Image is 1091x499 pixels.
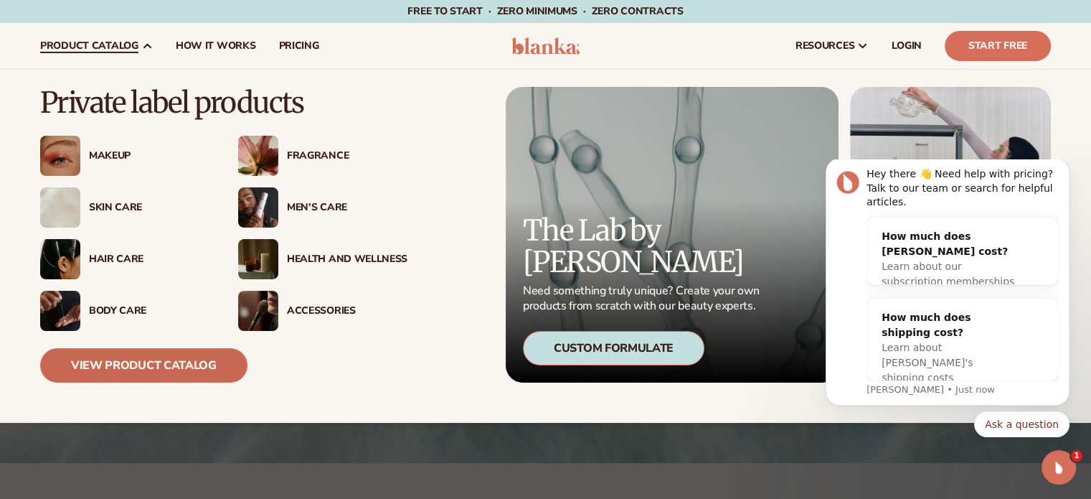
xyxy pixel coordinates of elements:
[40,348,247,383] a: View Product Catalog
[287,253,407,266] div: Health And Wellness
[1071,450,1082,462] span: 1
[267,23,330,69] a: pricing
[77,101,210,128] span: Learn about our subscription memberships
[238,291,278,331] img: Female with makeup brush.
[287,202,407,214] div: Men’s Care
[511,37,580,55] img: logo
[1042,450,1076,485] iframe: Intercom live chat
[62,224,255,237] p: Message from Lee, sent Just now
[506,87,839,383] a: Microscopic product formula. The Lab by [PERSON_NAME] Need something truly unique? Create your ow...
[238,136,407,176] a: Pink blooming flower. Fragrance
[63,58,225,141] div: How much does [PERSON_NAME] cost?Learn about our subscription memberships
[40,239,209,279] a: Female hair pulled back with clips. Hair Care
[77,151,211,181] div: How much does shipping cost?
[77,182,169,224] span: Learn about [PERSON_NAME]'s shipping costs
[238,291,407,331] a: Female with makeup brush. Accessories
[850,87,1051,383] img: Female in lab with equipment.
[407,4,683,18] span: Free to start · ZERO minimums · ZERO contracts
[40,136,80,176] img: Female with glitter eye makeup.
[287,150,407,162] div: Fragrance
[238,239,407,279] a: Candles and incense on table. Health And Wellness
[892,40,922,52] span: LOGIN
[62,8,255,222] div: Message content
[40,136,209,176] a: Female with glitter eye makeup. Makeup
[40,40,138,52] span: product catalog
[804,159,1091,446] iframe: Intercom notifications message
[89,253,209,266] div: Hair Care
[89,150,209,162] div: Makeup
[62,8,255,50] div: Hey there 👋 Need help with pricing? Talk to our team or search for helpful articles.
[238,187,278,228] img: Male holding moisturizer bottle.
[523,215,764,278] p: The Lab by [PERSON_NAME]
[40,187,209,228] a: Cream moisturizer swatch. Skin Care
[795,40,854,52] span: resources
[40,87,407,118] p: Private label products
[40,291,209,331] a: Male hand applying moisturizer. Body Care
[22,252,265,278] div: Quick reply options
[29,23,164,69] a: product catalog
[40,187,80,228] img: Cream moisturizer swatch.
[176,40,256,52] span: How It Works
[89,305,209,317] div: Body Care
[784,23,880,69] a: resources
[287,305,407,317] div: Accessories
[164,23,268,69] a: How It Works
[523,284,764,314] p: Need something truly unique? Create your own products from scratch with our beauty experts.
[945,31,1051,61] a: Start Free
[238,187,407,228] a: Male holding moisturizer bottle. Men’s Care
[880,23,933,69] a: LOGIN
[170,252,265,278] button: Quick reply: Ask a question
[238,239,278,279] img: Candles and incense on table.
[523,331,704,365] div: Custom Formulate
[238,136,278,176] img: Pink blooming flower.
[89,202,209,214] div: Skin Care
[40,291,80,331] img: Male hand applying moisturizer.
[77,70,211,100] div: How much does [PERSON_NAME] cost?
[63,139,225,238] div: How much does shipping cost?Learn about [PERSON_NAME]'s shipping costs
[32,11,55,34] img: Profile image for Lee
[40,239,80,279] img: Female hair pulled back with clips.
[278,40,318,52] span: pricing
